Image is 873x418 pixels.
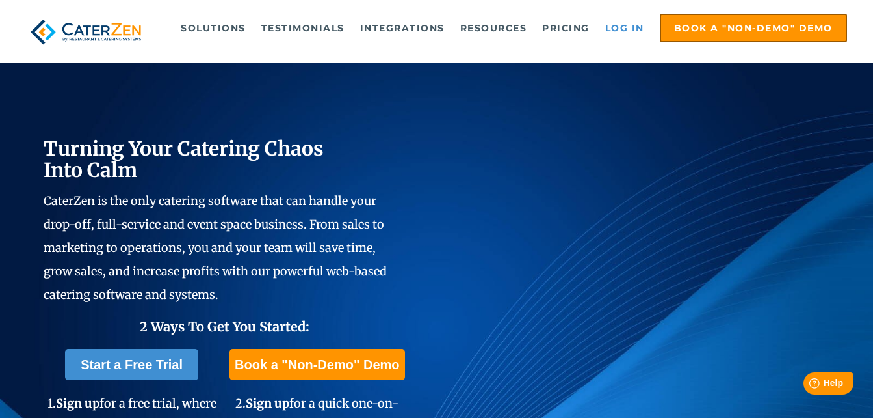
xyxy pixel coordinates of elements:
[65,349,198,380] a: Start a Free Trial
[255,15,351,41] a: Testimonials
[44,136,324,182] span: Turning Your Catering Chaos Into Calm
[229,349,404,380] a: Book a "Non-Demo" Demo
[660,14,847,42] a: Book a "Non-Demo" Demo
[536,15,596,41] a: Pricing
[56,396,99,411] span: Sign up
[174,15,252,41] a: Solutions
[599,15,651,41] a: Log in
[246,396,289,411] span: Sign up
[354,15,451,41] a: Integrations
[757,367,859,404] iframe: Help widget launcher
[44,193,387,302] span: CaterZen is the only catering software that can handle your drop-off, full-service and event spac...
[166,14,847,42] div: Navigation Menu
[26,14,145,50] img: caterzen
[140,318,309,335] span: 2 Ways To Get You Started:
[454,15,534,41] a: Resources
